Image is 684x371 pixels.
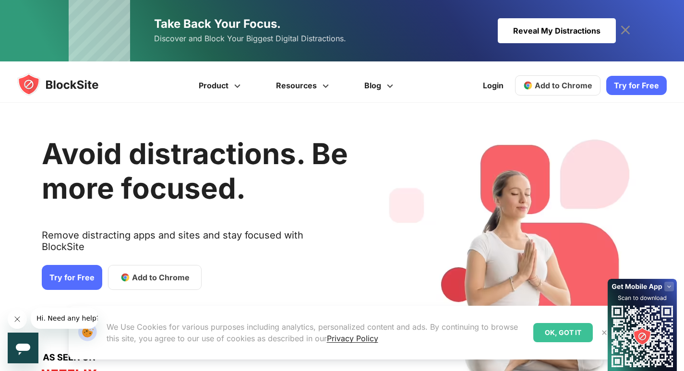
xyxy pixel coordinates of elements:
[154,32,346,46] span: Discover and Block Your Biggest Digital Distractions.
[535,81,592,90] span: Add to Chrome
[132,272,190,283] span: Add to Chrome
[8,310,27,329] iframe: Fechar mensagem
[42,229,348,260] text: Remove distracting apps and sites and stay focused with BlockSite
[515,75,600,96] a: Add to Chrome
[477,74,509,97] a: Login
[42,265,102,290] a: Try for Free
[498,18,616,43] div: Reveal My Distractions
[348,68,412,103] a: Blog
[154,17,281,31] span: Take Back Your Focus.
[42,136,348,205] h1: Avoid distractions. Be more focused.
[31,308,98,329] iframe: Mensagem da empresa
[327,334,378,343] a: Privacy Policy
[600,329,608,336] img: Close
[8,333,38,363] iframe: Botão para abrir a janela de mensagens
[523,81,533,90] img: chrome-icon.svg
[533,323,593,342] div: OK, GOT IT
[107,321,526,344] p: We Use Cookies for various purposes including analytics, personalized content and ads. By continu...
[182,68,260,103] a: Product
[17,73,117,96] img: blocksite-icon.5d769676.svg
[260,68,348,103] a: Resources
[6,7,69,14] span: Hi. Need any help?
[108,265,202,290] a: Add to Chrome
[606,76,667,95] a: Try for Free
[598,326,611,339] button: Close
